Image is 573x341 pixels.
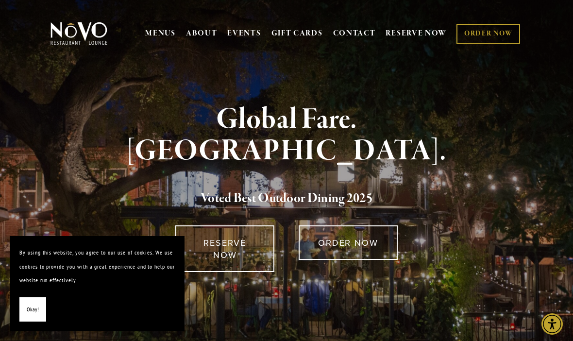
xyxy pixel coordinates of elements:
h2: 5 [63,188,510,209]
div: Accessibility Menu [541,313,563,335]
img: Novo Restaurant &amp; Lounge [49,21,109,46]
a: RESERVE NOW [175,225,274,272]
button: Okay! [19,297,46,322]
p: By using this website, you agree to our use of cookies. We use cookies to provide you with a grea... [19,246,175,288]
a: EVENTS [227,29,261,38]
span: Okay! [27,303,39,317]
a: GIFT CARDS [271,24,323,43]
a: Voted Best Outdoor Dining 202 [201,190,366,208]
strong: Global Fare. [GEOGRAPHIC_DATA]. [127,101,447,170]
a: ORDER NOW [299,225,398,260]
section: Cookie banner [10,236,185,331]
a: MENUS [145,29,176,38]
a: ORDER NOW [456,24,520,44]
a: ABOUT [186,29,218,38]
a: CONTACT [333,24,376,43]
a: RESERVE NOW [386,24,447,43]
